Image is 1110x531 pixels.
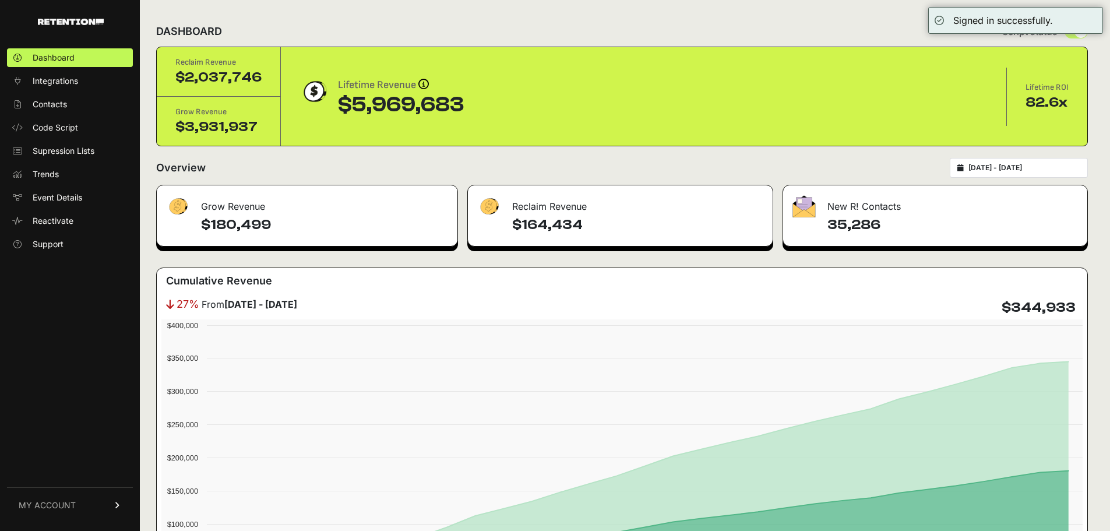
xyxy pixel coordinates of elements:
a: Reactivate [7,212,133,230]
h3: Cumulative Revenue [166,273,272,289]
h2: Overview [156,160,206,176]
span: Integrations [33,75,78,87]
span: Event Details [33,192,82,203]
a: Trends [7,165,133,184]
text: $100,000 [167,520,198,529]
a: MY ACCOUNT [7,487,133,523]
img: fa-dollar-13500eef13a19c4ab2b9ed9ad552e47b0d9fc28b02b83b90ba0e00f96d6372e9.png [477,195,501,218]
span: Reactivate [33,215,73,227]
div: Reclaim Revenue [468,185,773,220]
strong: [DATE] - [DATE] [224,298,297,310]
a: Event Details [7,188,133,207]
div: Lifetime ROI [1026,82,1069,93]
h2: DASHBOARD [156,23,222,40]
div: New R! Contacts [783,185,1087,220]
span: MY ACCOUNT [19,500,76,511]
div: $5,969,683 [338,93,464,117]
span: Code Script [33,122,78,133]
a: Support [7,235,133,254]
text: $250,000 [167,420,198,429]
div: Lifetime Revenue [338,77,464,93]
a: Supression Lists [7,142,133,160]
text: $350,000 [167,354,198,363]
span: From [202,297,297,311]
div: 82.6x [1026,93,1069,112]
span: Support [33,238,64,250]
div: Signed in successfully. [953,13,1053,27]
span: Trends [33,168,59,180]
h4: 35,286 [827,216,1078,234]
a: Contacts [7,95,133,114]
text: $150,000 [167,487,198,495]
a: Dashboard [7,48,133,67]
div: $3,931,937 [175,118,262,136]
img: Retention.com [38,19,104,25]
span: Contacts [33,99,67,110]
a: Code Script [7,118,133,137]
h4: $164,434 [512,216,764,234]
h4: $344,933 [1002,298,1076,317]
span: Supression Lists [33,145,94,157]
div: Grow Revenue [157,185,457,220]
text: $200,000 [167,453,198,462]
span: Dashboard [33,52,75,64]
img: fa-envelope-19ae18322b30453b285274b1b8af3d052b27d846a4fbe8435d1a52b978f639a2.png [792,195,816,217]
h4: $180,499 [201,216,448,234]
div: Grow Revenue [175,106,262,118]
div: $2,037,746 [175,68,262,87]
text: $400,000 [167,321,198,330]
text: $300,000 [167,387,198,396]
span: 27% [177,296,199,312]
img: dollar-coin-05c43ed7efb7bc0c12610022525b4bbbb207c7efeef5aecc26f025e68dcafac9.png [299,77,329,106]
img: fa-dollar-13500eef13a19c4ab2b9ed9ad552e47b0d9fc28b02b83b90ba0e00f96d6372e9.png [166,195,189,218]
a: Integrations [7,72,133,90]
div: Reclaim Revenue [175,57,262,68]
